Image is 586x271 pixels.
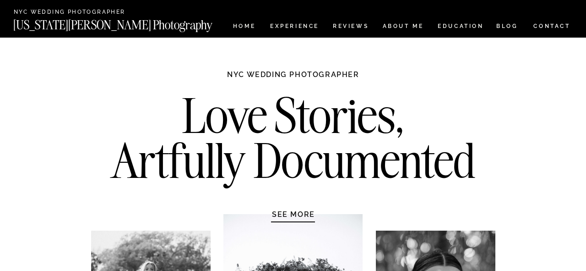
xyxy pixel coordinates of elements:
a: HOME [231,23,257,31]
a: ABOUT ME [382,23,424,31]
a: SEE MORE [250,210,337,219]
a: EDUCATION [437,23,485,31]
a: BLOG [496,23,518,31]
a: CONTACT [533,21,571,31]
a: REVIEWS [333,23,367,31]
h1: NYC WEDDING PHOTOGRAPHER [207,70,379,88]
a: Experience [270,23,318,31]
a: [US_STATE][PERSON_NAME] Photography [13,19,243,27]
a: NYC Wedding Photographer [14,9,152,16]
h2: Love Stories, Artfully Documented [101,93,485,189]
